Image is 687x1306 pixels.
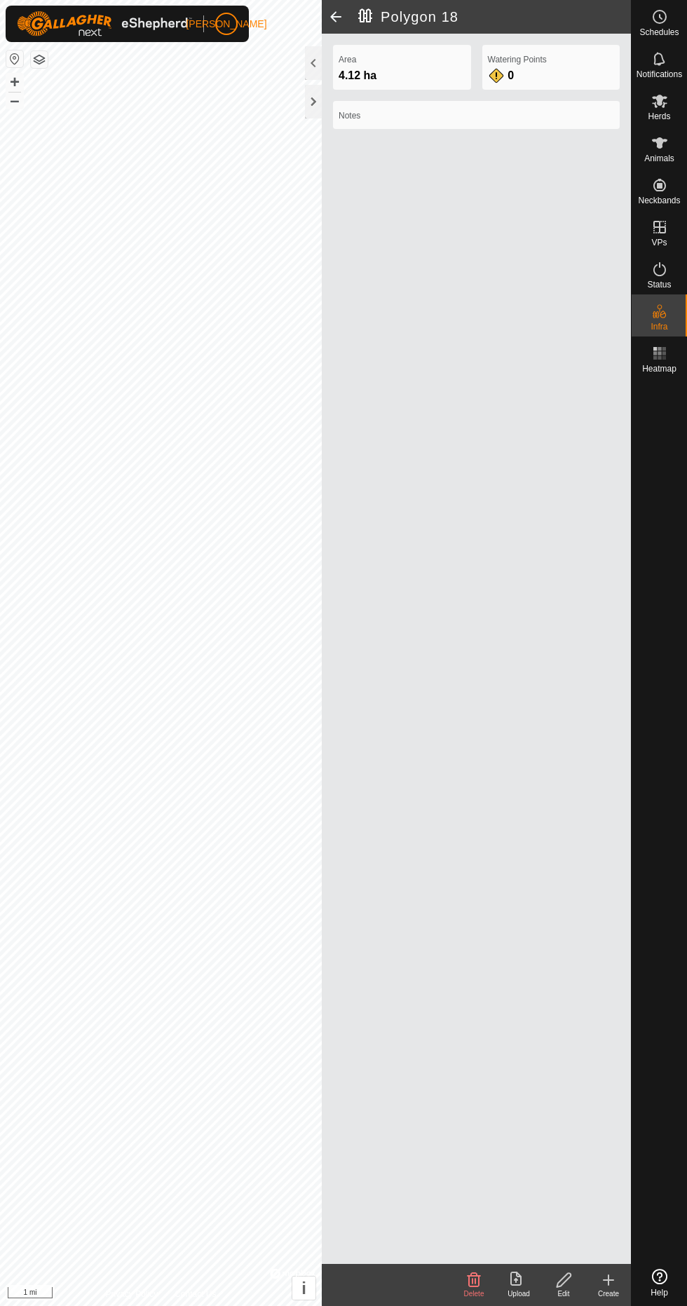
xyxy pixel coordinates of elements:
button: Reset Map [6,50,23,67]
div: Upload [496,1288,541,1299]
a: Privacy Policy [105,1288,158,1300]
span: Heatmap [642,365,676,373]
span: VPs [651,238,667,247]
div: Edit [541,1288,586,1299]
label: Area [339,53,465,66]
label: Watering Points [488,53,615,66]
h2: Polygon 18 [358,8,631,25]
span: Delete [464,1290,484,1298]
span: Infra [651,322,667,331]
button: i [292,1277,315,1300]
span: Schedules [639,28,679,36]
img: Gallagher Logo [17,11,192,36]
button: Map Layers [31,51,48,68]
div: Create [586,1288,631,1299]
span: Help [651,1288,668,1297]
span: Animals [644,154,674,163]
span: Status [647,280,671,289]
span: Herds [648,112,670,121]
button: – [6,92,23,109]
span: 4.12 ha [339,69,376,81]
span: i [301,1279,306,1298]
span: Notifications [637,70,682,79]
span: 0 [508,69,514,81]
a: Help [632,1263,687,1302]
label: Notes [339,109,614,122]
a: Contact Us [175,1288,216,1300]
span: Neckbands [638,196,680,205]
span: [PERSON_NAME] [186,17,266,32]
button: + [6,74,23,90]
